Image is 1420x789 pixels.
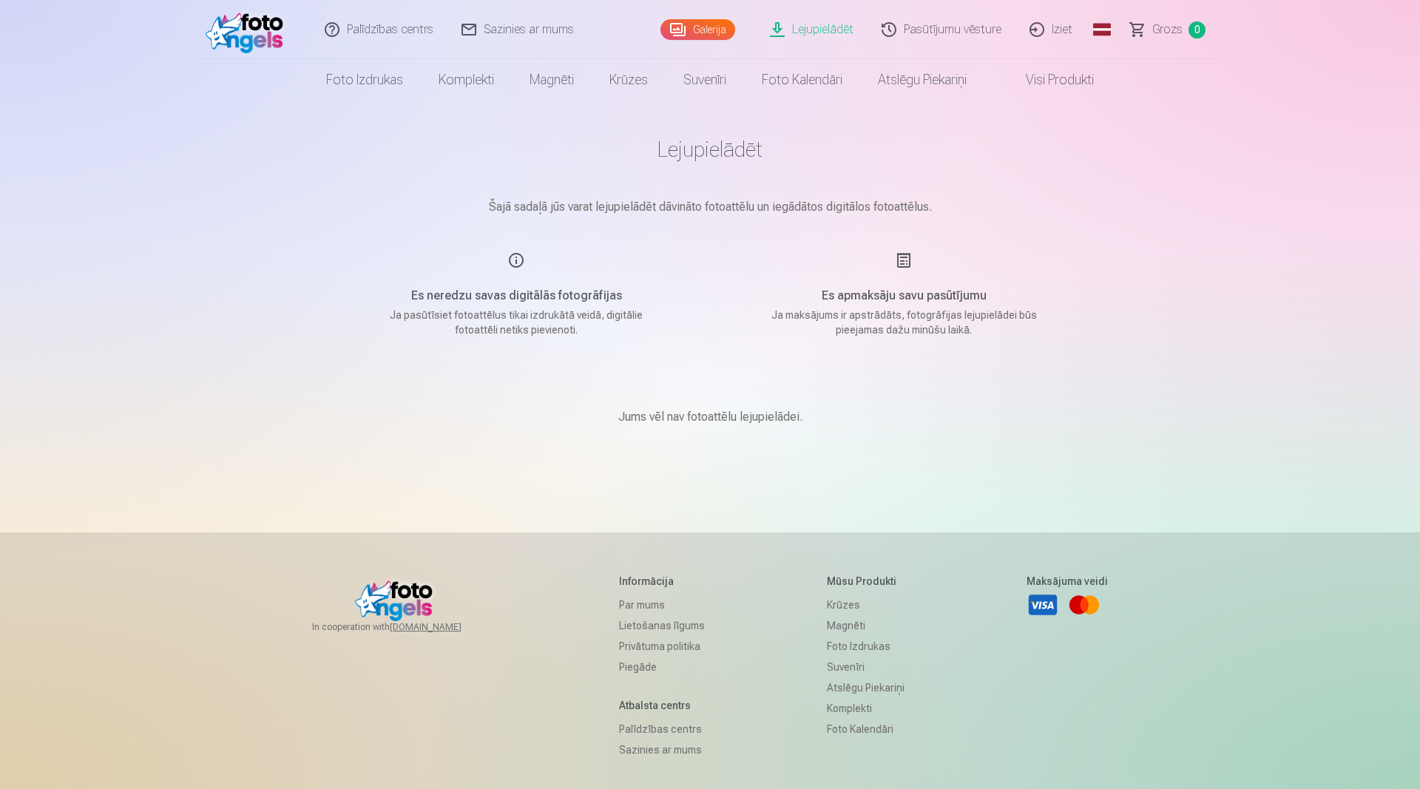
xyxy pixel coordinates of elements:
a: Suvenīri [666,59,744,101]
a: Galerija [660,19,735,40]
h5: Mūsu produkti [827,574,905,589]
h5: Atbalsta centrs [619,698,705,713]
p: Ja pasūtīsiet fotoattēlus tikai izdrukātā veidā, digitālie fotoattēli netiks pievienoti. [376,308,657,337]
a: Privātuma politika [619,636,705,657]
h1: Lejupielādēt [340,136,1080,163]
span: 0 [1189,21,1206,38]
a: Visi produkti [984,59,1112,101]
a: Par mums [619,595,705,615]
a: Atslēgu piekariņi [827,677,905,698]
a: Krūzes [827,595,905,615]
a: Piegāde [619,657,705,677]
a: Palīdzības centrs [619,719,705,739]
span: In cooperation with [312,621,497,633]
a: Visa [1027,589,1059,621]
span: Grozs [1152,21,1183,38]
a: Foto kalendāri [827,719,905,739]
a: Lietošanas līgums [619,615,705,636]
a: Magnēti [827,615,905,636]
a: Mastercard [1068,589,1100,621]
a: Atslēgu piekariņi [860,59,984,101]
h5: Informācija [619,574,705,589]
p: Šajā sadaļā jūs varat lejupielādēt dāvināto fotoattēlu un iegādātos digitālos fotoattēlus. [340,198,1080,216]
a: Komplekti [421,59,512,101]
img: /fa1 [206,6,291,53]
a: Sazinies ar mums [619,739,705,760]
a: Foto izdrukas [308,59,421,101]
p: Jums vēl nav fotoattēlu lejupielādei. [618,408,802,426]
a: Komplekti [827,698,905,719]
a: [DOMAIN_NAME] [390,621,497,633]
a: Krūzes [592,59,666,101]
h5: Maksājuma veidi [1027,574,1108,589]
a: Magnēti [512,59,592,101]
a: Foto kalendāri [744,59,860,101]
a: Foto izdrukas [827,636,905,657]
h5: Es apmaksāju savu pasūtījumu [763,287,1044,305]
a: Suvenīri [827,657,905,677]
h5: Es neredzu savas digitālās fotogrāfijas [376,287,657,305]
p: Ja maksājums ir apstrādāts, fotogrāfijas lejupielādei būs pieejamas dažu minūšu laikā. [763,308,1044,337]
